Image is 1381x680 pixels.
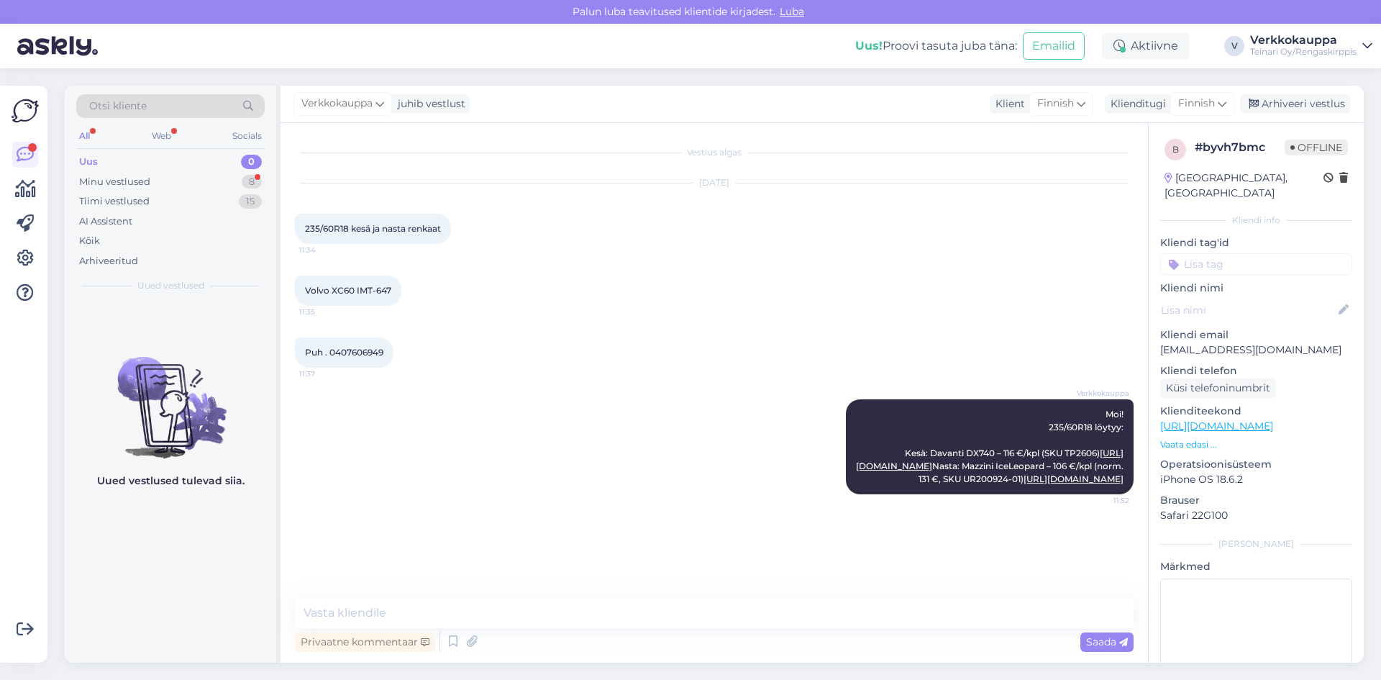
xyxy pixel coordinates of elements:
div: Vestlus algas [295,146,1134,159]
div: 0 [241,155,262,169]
p: Kliendi email [1160,327,1352,343]
span: 11:37 [299,368,353,379]
div: Aktiivne [1102,33,1190,59]
div: juhib vestlust [392,96,465,112]
span: Otsi kliente [89,99,147,114]
span: Offline [1285,140,1348,155]
div: [GEOGRAPHIC_DATA], [GEOGRAPHIC_DATA] [1164,171,1323,201]
button: Emailid [1023,32,1085,60]
div: Tiimi vestlused [79,194,150,209]
input: Lisa tag [1160,253,1352,275]
p: Märkmed [1160,559,1352,574]
span: Puh . 0407606949 [305,347,383,358]
div: AI Assistent [79,214,132,229]
div: Klienditugi [1105,96,1166,112]
div: Web [149,127,174,145]
div: Teinari Oy/Rengaskirppis [1250,46,1357,58]
p: Kliendi nimi [1160,281,1352,296]
div: 15 [239,194,262,209]
div: Proovi tasuta juba täna: [855,37,1017,55]
img: Askly Logo [12,97,39,124]
p: Operatsioonisüsteem [1160,457,1352,472]
div: Kõik [79,234,100,248]
div: Verkkokauppa [1250,35,1357,46]
p: Klienditeekond [1160,404,1352,419]
span: Finnish [1178,96,1215,112]
div: Kliendi info [1160,214,1352,227]
div: # byvh7bmc [1195,139,1285,156]
div: All [76,127,93,145]
span: Verkkokauppa [1075,388,1129,399]
div: Socials [229,127,265,145]
span: 11:35 [299,307,353,317]
div: Klient [990,96,1025,112]
div: V [1224,36,1244,56]
span: Volvo XC60 IMT-647 [305,285,391,296]
span: Uued vestlused [137,279,204,292]
span: 11:34 [299,245,353,255]
img: No chats [65,331,276,461]
div: Privaatne kommentaar [295,633,435,652]
div: [PERSON_NAME] [1160,538,1352,550]
input: Lisa nimi [1161,302,1336,318]
span: Finnish [1037,96,1074,112]
span: Saada [1086,635,1128,648]
a: VerkkokauppaTeinari Oy/Rengaskirppis [1250,35,1372,58]
p: [EMAIL_ADDRESS][DOMAIN_NAME] [1160,343,1352,358]
div: Küsi telefoninumbrit [1160,378,1276,398]
span: b [1172,144,1179,155]
span: Luba [775,5,808,18]
span: 11:52 [1075,495,1129,506]
span: Verkkokauppa [301,96,373,112]
div: Arhiveeri vestlus [1240,94,1351,114]
div: [DATE] [295,176,1134,189]
div: Uus [79,155,98,169]
p: Vaata edasi ... [1160,438,1352,451]
p: Kliendi telefon [1160,363,1352,378]
p: Kliendi tag'id [1160,235,1352,250]
div: Minu vestlused [79,175,150,189]
a: [URL][DOMAIN_NAME] [1160,420,1273,432]
p: Safari 22G100 [1160,508,1352,523]
span: 235/60R18 kesä ja nasta renkaat [305,223,441,234]
b: Uus! [855,39,883,53]
div: 8 [242,175,262,189]
p: Uued vestlused tulevad siia. [97,473,245,489]
p: Brauser [1160,493,1352,508]
a: [URL][DOMAIN_NAME] [1024,473,1124,484]
div: Arhiveeritud [79,254,138,268]
p: iPhone OS 18.6.2 [1160,472,1352,487]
